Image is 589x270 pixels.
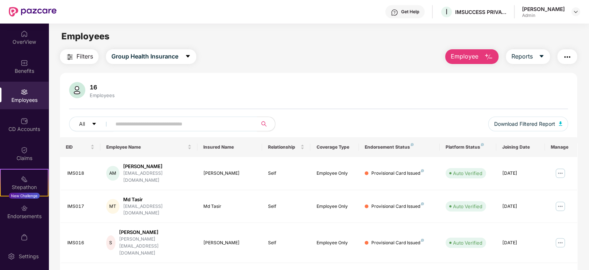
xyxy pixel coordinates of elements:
[106,199,119,214] div: MT
[496,137,545,157] th: Joining Date
[123,196,192,203] div: Md Tasir
[268,239,305,246] div: Self
[554,167,566,179] img: manageButton
[545,137,577,157] th: Manage
[60,49,99,64] button: Filters
[488,117,568,131] button: Download Filtered Report
[506,49,550,64] button: Reportscaret-down
[522,6,565,13] div: [PERSON_NAME]
[371,239,424,246] div: Provisional Card Issued
[262,137,311,157] th: Relationship
[21,30,28,38] img: svg+xml;base64,PHN2ZyBpZD0iSG9tZSIgeG1sbnM9Imh0dHA6Ly93d3cudzMub3JnLzIwMDAvc3ZnIiB3aWR0aD0iMjAiIG...
[494,120,555,128] span: Download Filtered Report
[185,53,191,60] span: caret-down
[316,239,353,246] div: Employee Only
[76,52,93,61] span: Filters
[61,31,110,42] span: Employees
[502,239,539,246] div: [DATE]
[65,53,74,61] img: svg+xml;base64,PHN2ZyB4bWxucz0iaHR0cDovL3d3dy53My5vcmcvMjAwMC9zdmciIHdpZHRoPSIyNCIgaGVpZ2h0PSIyNC...
[100,137,197,157] th: Employee Name
[203,239,256,246] div: [PERSON_NAME]
[119,236,191,257] div: [PERSON_NAME][EMAIL_ADDRESS][DOMAIN_NAME]
[123,163,192,170] div: [PERSON_NAME]
[446,7,447,16] span: I
[17,253,41,260] div: Settings
[9,7,57,17] img: New Pazcare Logo
[573,9,579,15] img: svg+xml;base64,PHN2ZyBpZD0iRHJvcGRvd24tMzJ4MzIiIHhtbG5zPSJodHRwOi8vd3d3LnczLm9yZy8yMDAwL3N2ZyIgd2...
[111,52,178,61] span: Group Health Insurance
[9,193,40,199] div: New Challenge
[481,143,484,146] img: svg+xml;base64,PHN2ZyB4bWxucz0iaHR0cDovL3d3dy53My5vcmcvMjAwMC9zdmciIHdpZHRoPSI4IiBoZWlnaHQ9IjgiIH...
[559,121,563,126] img: svg+xml;base64,PHN2ZyB4bWxucz0iaHR0cDovL3d3dy53My5vcmcvMjAwMC9zdmciIHhtbG5zOnhsaW5rPSJodHRwOi8vd3...
[21,59,28,67] img: svg+xml;base64,PHN2ZyBpZD0iQmVuZWZpdHMiIHhtbG5zPSJodHRwOi8vd3d3LnczLm9yZy8yMDAwL3N2ZyIgd2lkdGg9Ij...
[453,203,482,210] div: Auto Verified
[106,235,116,250] div: S
[554,200,566,212] img: manageButton
[67,170,94,177] div: IMS018
[67,203,94,210] div: IMS017
[502,203,539,210] div: [DATE]
[554,237,566,249] img: manageButton
[69,82,85,98] img: svg+xml;base64,PHN2ZyB4bWxucz0iaHR0cDovL3d3dy53My5vcmcvMjAwMC9zdmciIHhtbG5zOnhsaW5rPSJodHRwOi8vd3...
[21,146,28,154] img: svg+xml;base64,PHN2ZyBpZD0iQ2xhaW0iIHhtbG5zPSJodHRwOi8vd3d3LnczLm9yZy8yMDAwL3N2ZyIgd2lkdGg9IjIwIi...
[451,52,478,61] span: Employee
[21,117,28,125] img: svg+xml;base64,PHN2ZyBpZD0iQ0RfQWNjb3VudHMiIGRhdGEtbmFtZT0iQ0QgQWNjb3VudHMiIHhtbG5zPSJodHRwOi8vd3...
[92,121,97,127] span: caret-down
[310,137,359,157] th: Coverage Type
[67,239,94,246] div: IMS016
[203,203,256,210] div: Md Tasir
[69,117,114,131] button: Allcaret-down
[203,170,256,177] div: [PERSON_NAME]
[411,143,414,146] img: svg+xml;base64,PHN2ZyB4bWxucz0iaHR0cDovL3d3dy53My5vcmcvMjAwMC9zdmciIHdpZHRoPSI4IiBoZWlnaHQ9IjgiIH...
[401,9,419,15] div: Get Help
[421,202,424,205] img: svg+xml;base64,PHN2ZyB4bWxucz0iaHR0cDovL3d3dy53My5vcmcvMjAwMC9zdmciIHdpZHRoPSI4IiBoZWlnaHQ9IjgiIH...
[8,253,15,260] img: svg+xml;base64,PHN2ZyBpZD0iU2V0dGluZy0yMHgyMCIgeG1sbnM9Imh0dHA6Ly93d3cudzMub3JnLzIwMDAvc3ZnIiB3aW...
[106,166,119,181] div: AM
[268,203,305,210] div: Self
[371,203,424,210] div: Provisional Card Issued
[446,144,490,150] div: Platform Status
[106,49,196,64] button: Group Health Insurancecaret-down
[502,170,539,177] div: [DATE]
[484,53,493,61] img: svg+xml;base64,PHN2ZyB4bWxucz0iaHR0cDovL3d3dy53My5vcmcvMjAwMC9zdmciIHhtbG5zOnhsaW5rPSJodHRwOi8vd3...
[268,144,299,150] span: Relationship
[316,170,353,177] div: Employee Only
[539,53,545,60] span: caret-down
[453,170,482,177] div: Auto Verified
[522,13,565,18] div: Admin
[445,49,499,64] button: Employee
[21,234,28,241] img: svg+xml;base64,PHN2ZyBpZD0iTXlfT3JkZXJzIiBkYXRhLW5hbWU9Ik15IE9yZGVycyIgeG1sbnM9Imh0dHA6Ly93d3cudz...
[88,84,116,91] div: 16
[421,169,424,172] img: svg+xml;base64,PHN2ZyB4bWxucz0iaHR0cDovL3d3dy53My5vcmcvMjAwMC9zdmciIHdpZHRoPSI4IiBoZWlnaHQ9IjgiIH...
[257,121,271,127] span: search
[79,120,85,128] span: All
[21,205,28,212] img: svg+xml;base64,PHN2ZyBpZD0iRW5kb3JzZW1lbnRzIiB4bWxucz0iaHR0cDovL3d3dy53My5vcmcvMjAwMC9zdmciIHdpZH...
[455,8,507,15] div: IMSUCCESS PRIVATE LIMITED
[88,92,116,98] div: Employees
[66,144,89,150] span: EID
[365,144,434,150] div: Endorsement Status
[1,184,48,191] div: Stepathon
[371,170,424,177] div: Provisional Card Issued
[316,203,353,210] div: Employee Only
[21,88,28,96] img: svg+xml;base64,PHN2ZyBpZD0iRW1wbG95ZWVzIiB4bWxucz0iaHR0cDovL3d3dy53My5vcmcvMjAwMC9zdmciIHdpZHRoPS...
[257,117,275,131] button: search
[268,170,305,177] div: Self
[21,175,28,183] img: svg+xml;base64,PHN2ZyB4bWxucz0iaHR0cDovL3d3dy53My5vcmcvMjAwMC9zdmciIHdpZHRoPSIyMSIgaGVpZ2h0PSIyMC...
[119,229,191,236] div: [PERSON_NAME]
[563,53,572,61] img: svg+xml;base64,PHN2ZyB4bWxucz0iaHR0cDovL3d3dy53My5vcmcvMjAwMC9zdmciIHdpZHRoPSIyNCIgaGVpZ2h0PSIyNC...
[421,239,424,242] img: svg+xml;base64,PHN2ZyB4bWxucz0iaHR0cDovL3d3dy53My5vcmcvMjAwMC9zdmciIHdpZHRoPSI4IiBoZWlnaHQ9IjgiIH...
[60,137,100,157] th: EID
[453,239,482,246] div: Auto Verified
[391,9,398,16] img: svg+xml;base64,PHN2ZyBpZD0iSGVscC0zMngzMiIgeG1sbnM9Imh0dHA6Ly93d3cudzMub3JnLzIwMDAvc3ZnIiB3aWR0aD...
[197,137,262,157] th: Insured Name
[511,52,533,61] span: Reports
[123,170,192,184] div: [EMAIL_ADDRESS][DOMAIN_NAME]
[123,203,192,217] div: [EMAIL_ADDRESS][DOMAIN_NAME]
[106,144,186,150] span: Employee Name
